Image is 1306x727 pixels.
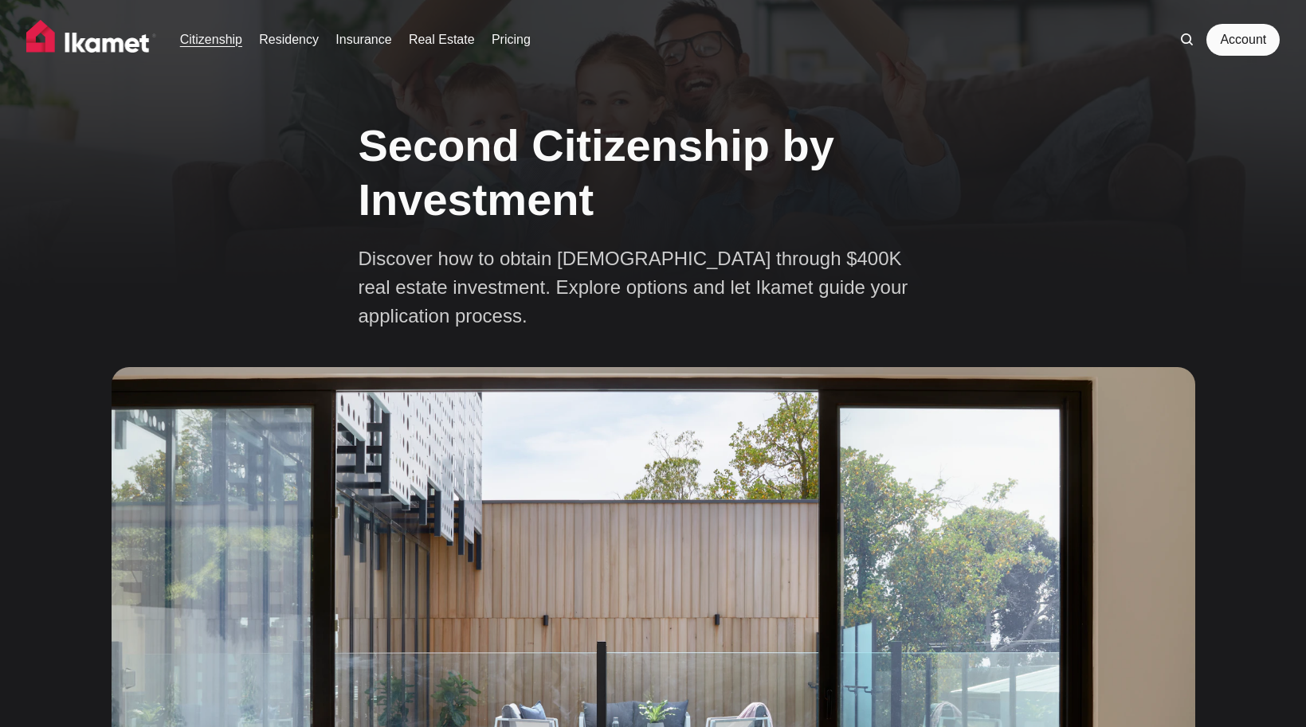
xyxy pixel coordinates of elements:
[1206,24,1280,56] a: Account
[26,20,157,60] img: Ikamet home
[259,30,319,49] a: Residency
[359,244,916,330] p: Discover how to obtain [DEMOGRAPHIC_DATA] through $400K real estate investment. Explore options a...
[492,30,531,49] a: Pricing
[409,30,475,49] a: Real Estate
[180,30,242,49] a: Citizenship
[335,30,391,49] a: Insurance
[359,119,948,225] h1: Second Citizenship by Investment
